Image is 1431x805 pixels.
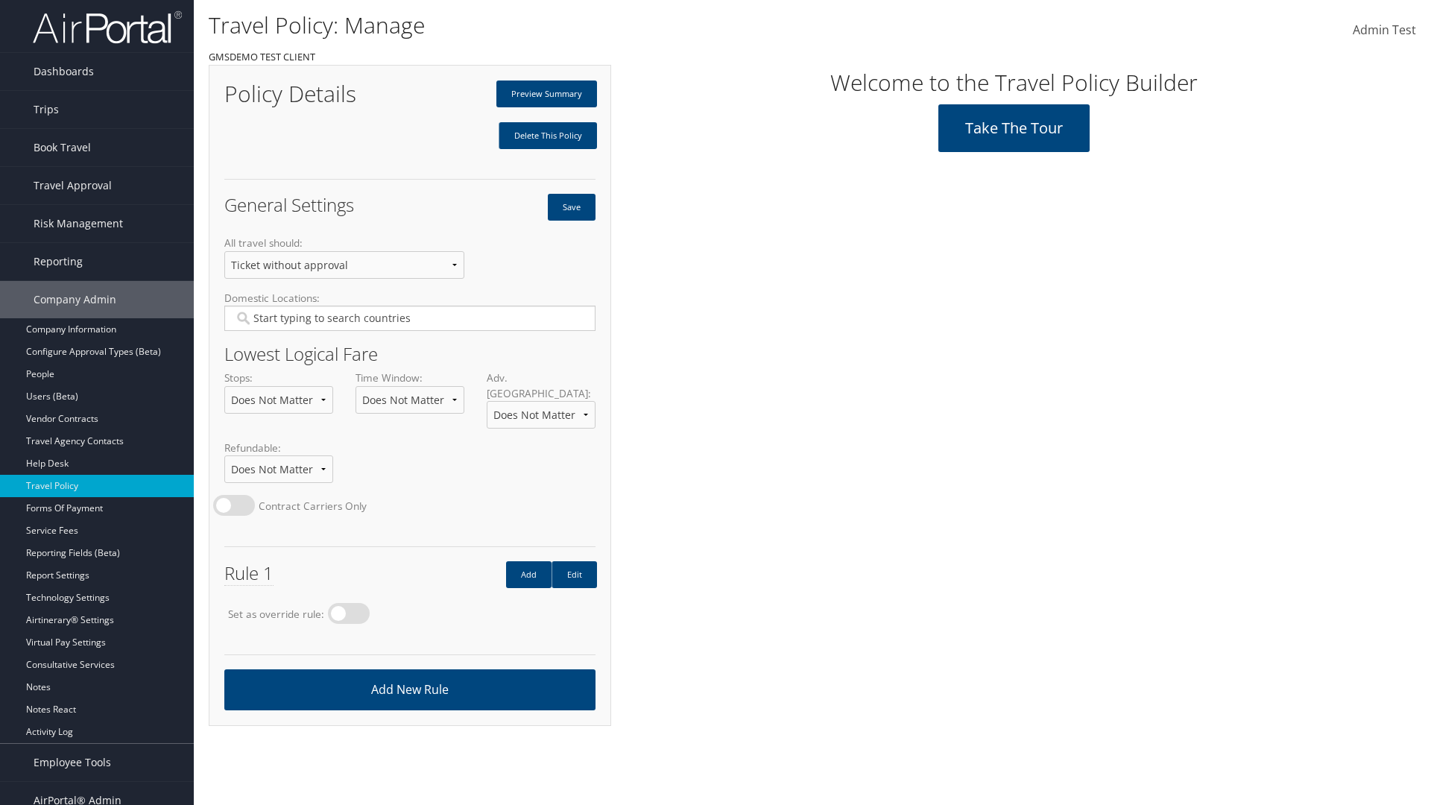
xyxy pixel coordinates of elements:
[259,499,367,514] label: Contract Carriers Only
[622,67,1405,98] h1: Welcome to the Travel Policy Builder
[234,311,585,326] input: Domestic Locations:
[34,129,91,166] span: Book Travel
[224,370,333,425] label: Stops:
[224,561,274,586] span: Rule 1
[487,401,596,429] select: Adv. [GEOGRAPHIC_DATA]:
[34,205,123,242] span: Risk Management
[224,345,596,363] h2: Lowest Logical Fare
[224,291,596,343] label: Domestic Locations:
[496,80,597,107] a: Preview Summary
[34,53,94,90] span: Dashboards
[33,10,182,45] img: airportal-logo.png
[34,91,59,128] span: Trips
[224,236,464,290] label: All travel should:
[224,455,333,483] select: Refundable:
[228,607,324,622] label: Set as override rule:
[34,243,83,280] span: Reporting
[209,10,1014,41] h1: Travel Policy: Manage
[938,104,1090,152] a: Take the tour
[499,122,597,149] a: Delete This Policy
[356,370,464,425] label: Time Window:
[1353,7,1416,54] a: Admin Test
[224,83,399,105] h1: Policy Details
[1353,22,1416,38] span: Admin Test
[224,251,464,279] select: All travel should:
[34,167,112,204] span: Travel Approval
[356,386,464,414] select: Time Window:
[224,441,333,495] label: Refundable:
[224,386,333,414] select: Stops:
[34,281,116,318] span: Company Admin
[548,194,596,221] button: Save
[224,196,399,214] h2: General Settings
[506,561,552,588] a: Add
[487,370,596,441] label: Adv. [GEOGRAPHIC_DATA]:
[34,744,111,781] span: Employee Tools
[552,561,597,588] a: Edit
[209,50,315,63] small: GMSDEMO TEST CLIENT
[224,669,596,710] a: Add New Rule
